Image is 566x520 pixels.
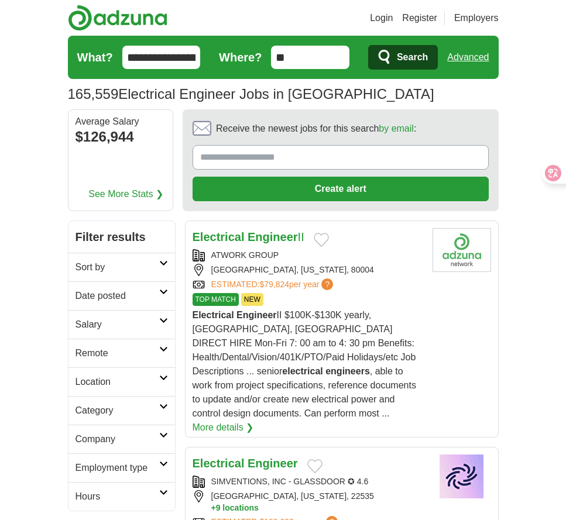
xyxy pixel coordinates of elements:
[76,346,159,360] h2: Remote
[193,230,304,243] a: Electrical EngineerII
[68,253,175,281] a: Sort by
[248,230,298,243] strong: Engineer
[433,454,491,498] img: Company logo
[370,11,393,25] a: Login
[219,49,262,66] label: Where?
[68,84,119,105] span: 165,559
[68,281,175,310] a: Date posted
[379,123,414,133] a: by email
[68,425,175,453] a: Company
[282,366,323,376] strong: electrical
[193,457,245,470] strong: Electrical
[321,278,333,290] span: ?
[447,46,489,69] a: Advanced
[68,453,175,482] a: Employment type
[193,249,423,261] div: ATWORK GROUP
[68,396,175,425] a: Category
[68,221,175,253] h2: Filter results
[76,126,166,147] div: $126,944
[307,459,323,473] button: Add to favorite jobs
[76,461,159,475] h2: Employment type
[402,11,437,25] a: Register
[397,46,428,69] span: Search
[193,310,234,320] strong: Electrical
[77,49,113,66] label: What?
[76,318,159,332] h2: Salary
[241,293,263,306] span: NEW
[76,404,159,418] h2: Category
[76,289,159,303] h2: Date posted
[259,280,289,289] span: $79,824
[68,482,175,511] a: Hours
[193,310,416,418] span: II $100K-$130K yearly, [GEOGRAPHIC_DATA], [GEOGRAPHIC_DATA] DIRECT HIRE Mon-Fri 7: 00 am to 4: 30...
[88,187,163,201] a: See More Stats ❯
[68,86,434,102] h1: Electrical Engineer Jobs in [GEOGRAPHIC_DATA]
[76,260,159,274] h2: Sort by
[76,375,159,389] h2: Location
[76,490,159,504] h2: Hours
[211,502,216,514] span: +
[211,502,423,514] button: +9 locations
[325,366,370,376] strong: engineers
[76,117,166,126] div: Average Salary
[68,339,175,367] a: Remote
[314,233,329,247] button: Add to favorite jobs
[193,177,489,201] button: Create alert
[236,310,276,320] strong: Engineer
[193,230,245,243] strong: Electrical
[68,5,167,31] img: Adzuna logo
[193,457,298,470] a: Electrical Engineer
[193,264,423,276] div: [GEOGRAPHIC_DATA], [US_STATE], 80004
[68,310,175,339] a: Salary
[193,421,254,435] a: More details ❯
[68,367,175,396] a: Location
[193,293,239,306] span: TOP MATCH
[248,457,298,470] strong: Engineer
[76,432,159,446] h2: Company
[193,476,423,488] div: SIMVENTIONS, INC - GLASSDOOR ✪ 4.6
[368,45,438,70] button: Search
[454,11,499,25] a: Employers
[216,122,416,136] span: Receive the newest jobs for this search :
[433,228,491,272] img: Company logo
[211,278,336,291] a: ESTIMATED:$79,824per year?
[193,490,423,514] div: [GEOGRAPHIC_DATA], [US_STATE], 22535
